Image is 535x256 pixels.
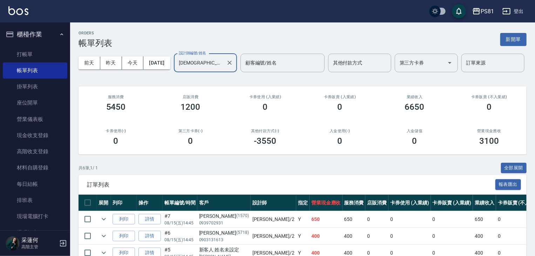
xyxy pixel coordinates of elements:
[114,136,118,146] h3: 0
[137,195,163,211] th: 操作
[473,211,496,228] td: 650
[460,95,518,99] h2: 卡券販賣 (不入業績)
[501,163,527,174] button: 全部展開
[263,102,268,112] h3: 0
[473,228,496,244] td: 400
[111,195,137,211] th: 列印
[487,102,492,112] h3: 0
[106,102,126,112] h3: 5450
[236,129,294,133] h2: 其他付款方式(-)
[113,214,135,225] button: 列印
[500,33,527,46] button: 新開單
[481,7,494,16] div: PS81
[138,231,161,242] a: 詳情
[100,56,122,69] button: 昨天
[460,129,518,133] h2: 營業現金應收
[365,211,388,228] td: 0
[3,176,67,192] a: 每日結帳
[500,36,527,42] a: 新開單
[3,79,67,95] a: 掛單列表
[113,231,135,242] button: 列印
[87,181,495,188] span: 訂單列表
[495,181,521,188] a: 報表匯出
[388,228,431,244] td: 0
[310,211,343,228] td: 650
[480,136,499,146] h3: 3100
[311,95,369,99] h2: 卡券販賣 (入業績)
[338,136,343,146] h3: 0
[87,95,145,99] h3: 服務消費
[162,95,219,99] h2: 店販消費
[122,56,144,69] button: 今天
[473,195,496,211] th: 業績收入
[3,208,67,224] a: 現場電腦打卡
[79,38,112,48] h3: 帳單列表
[452,4,466,18] button: save
[365,228,388,244] td: 0
[3,224,67,241] a: 掃碼打卡
[87,129,145,133] h2: 卡券使用(-)
[225,58,235,68] button: Clear
[251,228,296,244] td: [PERSON_NAME] /2
[6,236,20,250] img: Person
[365,195,388,211] th: 店販消費
[495,179,521,190] button: 報表匯出
[99,214,109,224] button: expand row
[162,129,219,133] h2: 第三方卡券(-)
[3,160,67,176] a: 材料自購登錄
[3,127,67,143] a: 現金收支登錄
[164,237,196,243] p: 08/15 (五) 14:45
[500,5,527,18] button: 登出
[405,102,425,112] h3: 6650
[469,4,497,19] button: PS81
[444,57,455,68] button: Open
[181,102,201,112] h3: 1200
[251,195,296,211] th: 設計師
[343,195,366,211] th: 服務消費
[163,211,197,228] td: #7
[338,102,343,112] h3: 0
[21,237,57,244] h5: 采蓮何
[251,211,296,228] td: [PERSON_NAME] /2
[79,56,100,69] button: 前天
[3,95,67,111] a: 座位開單
[236,95,294,99] h2: 卡券使用 (入業績)
[199,229,249,237] div: [PERSON_NAME]
[236,213,249,220] p: (1570)
[343,228,366,244] td: 400
[199,237,249,243] p: 0903131613
[386,95,443,99] h2: 業績收入
[3,143,67,160] a: 高階收支登錄
[163,228,197,244] td: #6
[79,31,112,35] h2: ORDERS
[310,228,343,244] td: 400
[296,211,310,228] td: Y
[388,211,431,228] td: 0
[3,111,67,127] a: 營業儀表板
[199,213,249,220] div: [PERSON_NAME]
[431,211,473,228] td: 0
[179,50,206,56] label: 設計師編號/姓名
[164,220,196,226] p: 08/15 (五) 14:45
[138,214,161,225] a: 詳情
[21,244,57,250] p: 高階主管
[343,211,366,228] td: 650
[431,228,473,244] td: 0
[143,56,170,69] button: [DATE]
[197,195,251,211] th: 客戶
[3,25,67,43] button: 櫃檯作業
[386,129,443,133] h2: 入金儲值
[163,195,197,211] th: 帳單編號/時間
[412,136,417,146] h3: 0
[188,136,193,146] h3: 0
[3,46,67,62] a: 打帳單
[79,165,98,171] p: 共 6 筆, 1 / 1
[99,231,109,241] button: expand row
[97,195,111,211] th: 展開
[3,62,67,79] a: 帳單列表
[3,192,67,208] a: 排班表
[296,228,310,244] td: Y
[199,220,249,226] p: 0939702931
[296,195,310,211] th: 指定
[254,136,277,146] h3: -3550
